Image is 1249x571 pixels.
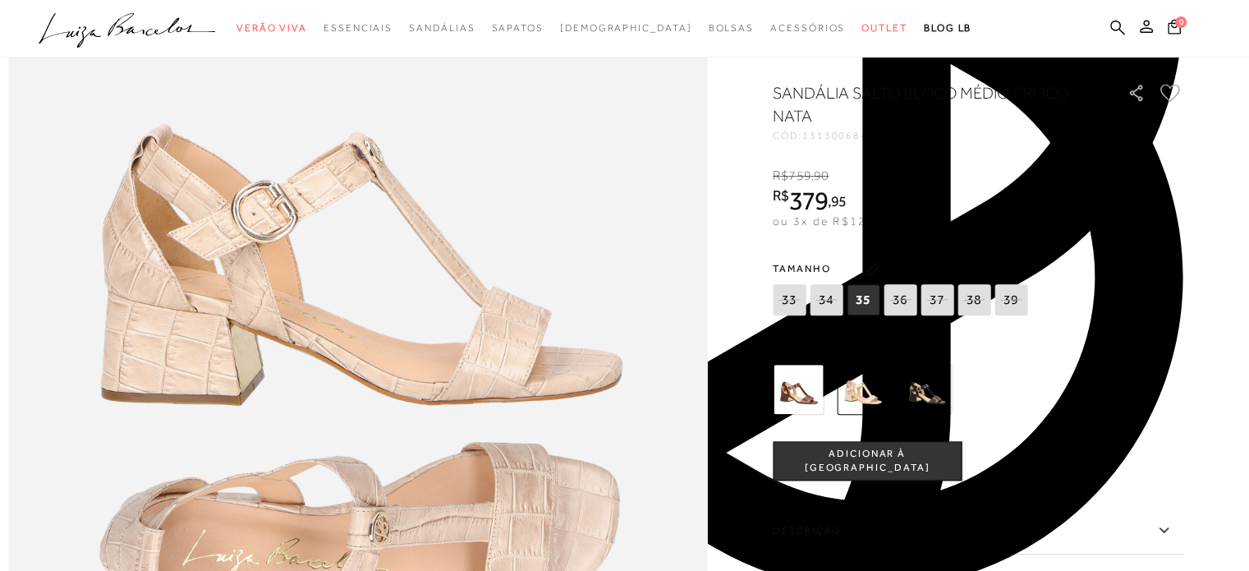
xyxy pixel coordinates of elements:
span: Bolsas [708,22,754,34]
span: 39 [994,284,1027,315]
a: categoryNavScreenReaderText [491,13,543,44]
span: Mais cores [773,346,1183,356]
a: noSubCategoriesText [560,13,692,44]
span: 90 [814,168,829,183]
span: 131300684 [802,130,868,141]
i: , [811,168,829,183]
a: categoryNavScreenReaderText [708,13,754,44]
span: Essenciais [324,22,393,34]
h1: SANDÁLIA SALTO BLOCO MÉDIO CROCO NATA [773,81,1081,127]
a: categoryNavScreenReaderText [409,13,475,44]
span: Sandálias [409,22,475,34]
a: BLOG LB [924,13,971,44]
img: SANDÁLIA SALTO BLOCO MÉDIO CROCO PRETO [901,364,952,415]
span: 38 [957,284,990,315]
i: R$ [773,188,789,203]
span: 759 [788,168,810,183]
span: 379 [789,186,828,215]
div: CÓD: [773,131,1101,140]
span: 35 [847,284,879,315]
span: 37 [921,284,953,315]
span: 34 [810,284,843,315]
span: Acessórios [770,22,845,34]
a: categoryNavScreenReaderText [770,13,845,44]
img: SANDÁLIA SALTO BLOCO MÉDIO CROCO CHOCOLATE [773,364,824,415]
i: R$ [773,168,788,183]
span: ou 3x de R$126,65 sem juros [773,214,962,228]
button: Guia de Tamanhos [860,256,1024,283]
span: [DEMOGRAPHIC_DATA] [560,22,692,34]
span: Verão Viva [236,22,307,34]
span: 33 [773,284,806,315]
span: Sapatos [491,22,543,34]
label: Descrição [773,507,1183,555]
button: ADICIONAR À [GEOGRAPHIC_DATA] [773,441,962,481]
span: Tamanho [773,256,1031,281]
img: SANDÁLIA SALTO BLOCO MÉDIO CROCO NATA [837,364,888,415]
a: categoryNavScreenReaderText [861,13,907,44]
a: categoryNavScreenReaderText [236,13,307,44]
span: 36 [884,284,916,315]
a: categoryNavScreenReaderText [324,13,393,44]
span: Outlet [861,22,907,34]
span: ADICIONAR À [GEOGRAPHIC_DATA] [774,447,961,476]
button: 0 [1163,18,1186,40]
span: 95 [831,192,847,210]
span: 0 [1175,16,1187,28]
span: BLOG LB [924,22,971,34]
i: , [828,194,847,209]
